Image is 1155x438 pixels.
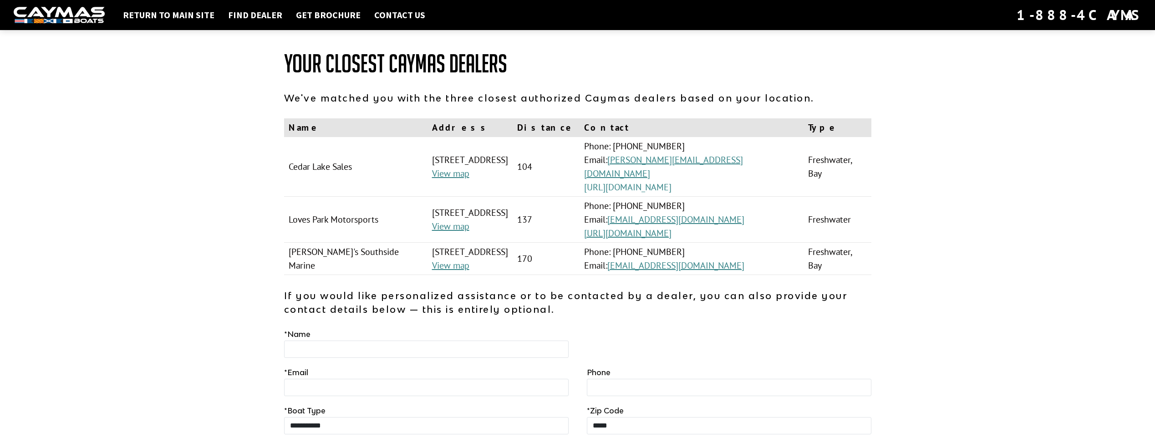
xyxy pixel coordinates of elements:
th: Contact [580,118,804,137]
a: Get Brochure [291,9,365,21]
td: Cedar Lake Sales [284,137,427,197]
a: [URL][DOMAIN_NAME] [584,181,672,193]
a: Contact Us [370,9,430,21]
a: [EMAIL_ADDRESS][DOMAIN_NAME] [607,260,744,271]
a: [EMAIL_ADDRESS][DOMAIN_NAME] [607,214,744,225]
th: Name [284,118,427,137]
td: 137 [513,197,580,243]
a: Return to main site [118,9,219,21]
td: [STREET_ADDRESS] [427,137,513,197]
p: We've matched you with the three closest authorized Caymas dealers based on your location. [284,91,871,105]
img: white-logo-c9c8dbefe5ff5ceceb0f0178aa75bf4bb51f6bca0971e226c86eb53dfe498488.png [14,7,105,24]
th: Type [804,118,871,137]
th: Distance [513,118,580,137]
td: Phone: [PHONE_NUMBER] Email: [580,137,804,197]
th: Address [427,118,513,137]
label: Boat Type [284,405,326,416]
td: Phone: [PHONE_NUMBER] Email: [580,197,804,243]
td: Freshwater, Bay [804,243,871,275]
td: [STREET_ADDRESS] [427,243,513,275]
a: View map [432,220,469,232]
label: Phone [587,367,611,378]
label: Zip Code [587,405,624,416]
td: Loves Park Motorsports [284,197,427,243]
a: Find Dealer [224,9,287,21]
td: Phone: [PHONE_NUMBER] Email: [580,243,804,275]
a: View map [432,168,469,179]
td: Freshwater, Bay [804,137,871,197]
a: [URL][DOMAIN_NAME] [584,227,672,239]
td: 170 [513,243,580,275]
td: 104 [513,137,580,197]
label: Email [284,367,308,378]
td: [STREET_ADDRESS] [427,197,513,243]
p: If you would like personalized assistance or to be contacted by a dealer, you can also provide yo... [284,289,871,316]
label: Name [284,329,310,340]
a: View map [432,260,469,271]
a: [PERSON_NAME][EMAIL_ADDRESS][DOMAIN_NAME] [584,154,743,179]
td: [PERSON_NAME]'s Southside Marine [284,243,427,275]
h1: Your Closest Caymas Dealers [284,50,871,77]
td: Freshwater [804,197,871,243]
div: 1-888-4CAYMAS [1017,5,1141,25]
